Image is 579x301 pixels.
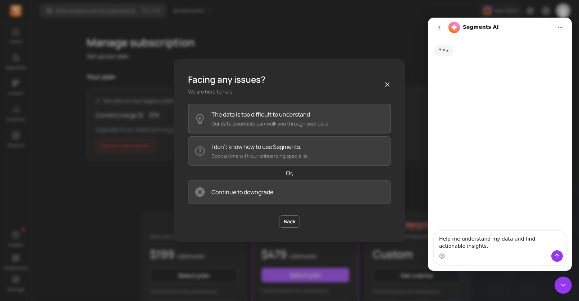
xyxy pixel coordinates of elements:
[211,188,273,196] p: Continue to downgrade
[211,110,328,119] p: The data is too difficult to understand
[428,18,572,271] iframe: Intercom live chat
[211,142,308,151] p: I don’t know how to use Segments.
[188,136,391,166] button: I don’t know how to use Segments.Book a time with our onboarding specialist
[555,277,572,294] iframe: Intercom live chat
[188,104,391,133] button: The data is too difficult to understandOur data scientists can walk you through your data
[211,120,328,127] p: Our data scientists can walk you through your data
[211,152,308,160] p: Book a time with our onboarding specialist
[188,169,391,177] p: Or,
[188,88,265,95] p: We are here to help
[188,180,391,204] button: Continue to downgrade
[188,74,265,85] h3: Facing any issues?
[279,215,300,228] button: Back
